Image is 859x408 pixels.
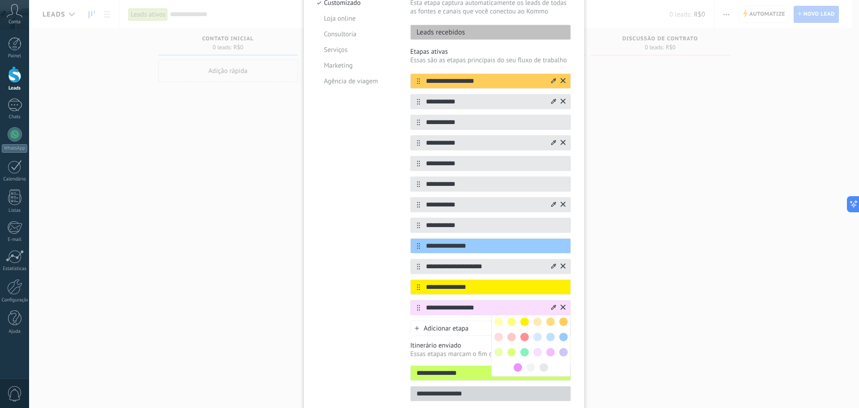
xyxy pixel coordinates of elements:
[2,237,28,243] div: E-mail
[2,297,28,303] div: Configurações
[317,42,397,58] li: Serviços
[9,19,21,25] span: Conta
[2,144,27,153] div: WhatsApp
[317,58,397,73] li: Marketing
[2,86,28,91] div: Leads
[317,11,397,26] li: Loja online
[410,56,571,64] p: Essas são as etapas principais do seu fluxo de trabalho
[2,114,28,120] div: Chats
[2,53,28,59] div: Painel
[2,176,28,182] div: Calendário
[317,73,397,89] li: Agência de viagem
[2,329,28,335] div: Ajuda
[424,324,468,333] span: Adicionar etapa
[410,47,571,56] p: Etapas ativas
[2,208,28,214] div: Listas
[411,28,465,37] p: Leads recebidos
[317,26,397,42] li: Consultoria
[2,266,28,272] div: Estatísticas
[410,350,571,358] p: Essas etapas marcam o fim do seu fluxo de trabalho
[410,341,571,350] p: Itinerário enviado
